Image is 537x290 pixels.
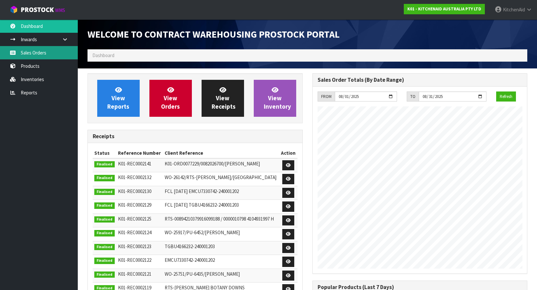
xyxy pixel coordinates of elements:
[254,80,296,117] a: ViewInventory
[97,80,140,117] a: ViewReports
[107,86,129,110] span: View Reports
[118,271,151,277] span: K01-REC0002121
[94,230,115,236] span: Finalised
[279,148,298,158] th: Action
[165,161,260,167] span: K01-ORD0077229/0082026700/[PERSON_NAME]
[94,244,115,250] span: Finalised
[118,257,151,263] span: K01-REC0002122
[55,7,65,13] small: WMS
[407,6,481,12] strong: K01 - KITCHENAID AUSTRALIA PTY LTD
[118,188,151,194] span: K01-REC0002130
[165,271,240,277] span: WO-25751/PU-6435/[PERSON_NAME]
[118,161,151,167] span: K01-REC0002141
[10,6,18,14] img: cube-alt.png
[93,133,298,139] h3: Receipts
[165,243,215,249] span: TGBU4166232-240001203
[94,272,115,278] span: Finalised
[94,216,115,223] span: Finalised
[318,91,335,102] div: FROM
[92,52,114,58] span: Dashboard
[94,161,115,168] span: Finalised
[264,86,291,110] span: View Inventory
[161,86,180,110] span: View Orders
[496,91,516,102] button: Refresh
[165,188,239,194] span: FCL [DATE] EMCU7330742-240001202
[503,6,525,13] span: KitchenAid
[165,216,274,222] span: RTS-00894210379916099188 / 0000010798 4104931997 H
[202,80,244,117] a: ViewReceipts
[94,258,115,264] span: Finalised
[149,80,192,117] a: ViewOrders
[118,174,151,180] span: K01-REC0002132
[118,202,151,208] span: K01-REC0002129
[88,28,340,40] span: Welcome to Contract Warehousing ProStock Portal
[212,86,236,110] span: View Receipts
[116,148,163,158] th: Reference Number
[94,202,115,209] span: Finalised
[407,91,419,102] div: TO
[163,148,279,158] th: Client Reference
[165,257,215,263] span: EMCU7330742-240001202
[118,216,151,222] span: K01-REC0002125
[118,229,151,236] span: K01-REC0002124
[94,175,115,181] span: Finalised
[318,77,522,83] h3: Sales Order Totals (By Date Range)
[93,148,116,158] th: Status
[165,229,240,236] span: WO-25917/PU-6452/[PERSON_NAME]
[165,202,239,208] span: FCL [DATE] TGBU4166232-240001203
[118,243,151,249] span: K01-REC0002123
[165,174,276,180] span: WO-26142/RTS-[PERSON_NAME]/[GEOGRAPHIC_DATA]
[21,6,54,14] span: ProStock
[94,189,115,195] span: Finalised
